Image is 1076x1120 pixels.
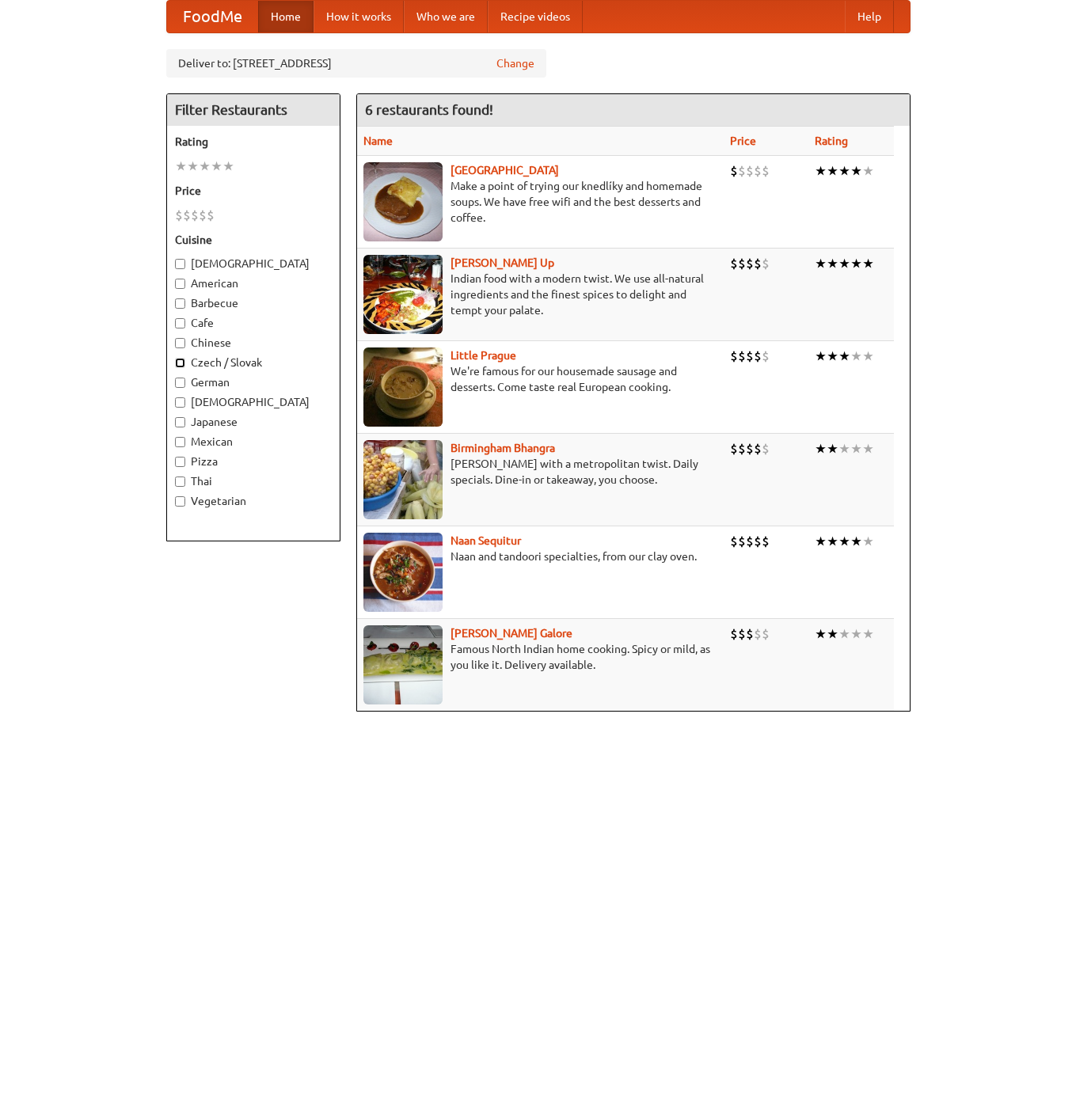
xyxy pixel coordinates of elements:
a: Price [730,135,756,147]
li: $ [191,207,199,224]
li: ★ [827,625,838,643]
b: [GEOGRAPHIC_DATA] [451,164,559,177]
li: ★ [862,440,874,457]
li: $ [754,533,762,550]
li: ★ [862,347,874,365]
a: [PERSON_NAME] Galore [451,627,572,640]
li: ★ [862,625,874,643]
li: $ [730,347,738,365]
h5: Cuisine [175,232,332,248]
li: $ [746,255,754,272]
li: $ [199,207,207,224]
h4: Filter Restaurants [167,94,340,126]
li: $ [754,255,762,272]
img: bhangra.jpg [363,440,443,519]
li: $ [730,533,738,550]
li: ★ [827,162,838,180]
input: Pizza [175,457,185,467]
a: Name [363,135,393,147]
a: Little Prague [451,349,516,362]
li: ★ [175,158,187,175]
label: Mexican [175,434,332,450]
li: $ [746,347,754,365]
li: $ [762,440,770,457]
input: American [175,279,185,289]
li: ★ [199,158,211,175]
li: $ [754,625,762,643]
li: ★ [838,625,850,643]
li: $ [738,533,746,550]
label: Chinese [175,335,332,351]
li: $ [762,347,770,365]
a: How it works [314,1,404,32]
input: Japanese [175,417,185,427]
li: $ [738,255,746,272]
img: curryup.jpg [363,255,443,334]
label: [DEMOGRAPHIC_DATA] [175,256,332,271]
a: Home [258,1,314,32]
a: FoodMe [167,1,258,32]
label: [DEMOGRAPHIC_DATA] [175,394,332,410]
li: $ [738,347,746,365]
li: ★ [827,440,838,457]
a: Birmingham Bhangra [451,442,555,454]
p: Indian food with a modern twist. We use all-natural ingredients and the finest spices to delight ... [363,271,718,318]
a: Help [845,1,894,32]
a: Naan Sequitur [451,534,521,547]
li: ★ [815,162,827,180]
li: ★ [850,533,862,550]
li: ★ [862,255,874,272]
li: $ [730,162,738,180]
img: naansequitur.jpg [363,533,443,612]
li: $ [738,440,746,457]
li: ★ [815,255,827,272]
b: [PERSON_NAME] Up [451,256,554,269]
p: Famous North Indian home cooking. Spicy or mild, as you like it. Delivery available. [363,641,718,673]
li: ★ [838,162,850,180]
label: American [175,275,332,291]
li: ★ [838,347,850,365]
input: Chinese [175,338,185,348]
div: Deliver to: [STREET_ADDRESS] [166,49,546,78]
li: ★ [827,533,838,550]
li: ★ [827,347,838,365]
li: $ [746,625,754,643]
label: Thai [175,473,332,489]
li: $ [762,625,770,643]
li: $ [730,625,738,643]
a: Recipe videos [488,1,583,32]
li: ★ [815,625,827,643]
li: ★ [815,533,827,550]
p: [PERSON_NAME] with a metropolitan twist. Daily specials. Dine-in or takeaway, you choose. [363,456,718,488]
input: Cafe [175,318,185,328]
li: ★ [850,625,862,643]
li: $ [730,255,738,272]
a: Rating [815,135,848,147]
li: $ [738,625,746,643]
li: ★ [815,440,827,457]
input: [DEMOGRAPHIC_DATA] [175,259,185,269]
li: ★ [838,440,850,457]
p: Make a point of trying our knedlíky and homemade soups. We have free wifi and the best desserts a... [363,178,718,226]
li: $ [754,347,762,365]
li: $ [738,162,746,180]
h5: Price [175,183,332,199]
label: German [175,374,332,390]
li: $ [746,440,754,457]
li: ★ [211,158,222,175]
label: Japanese [175,414,332,430]
h5: Rating [175,134,332,150]
label: Pizza [175,454,332,469]
li: $ [762,162,770,180]
img: littleprague.jpg [363,347,443,427]
li: $ [746,162,754,180]
li: $ [762,533,770,550]
li: ★ [850,440,862,457]
li: ★ [850,347,862,365]
li: $ [730,440,738,457]
label: Barbecue [175,295,332,311]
